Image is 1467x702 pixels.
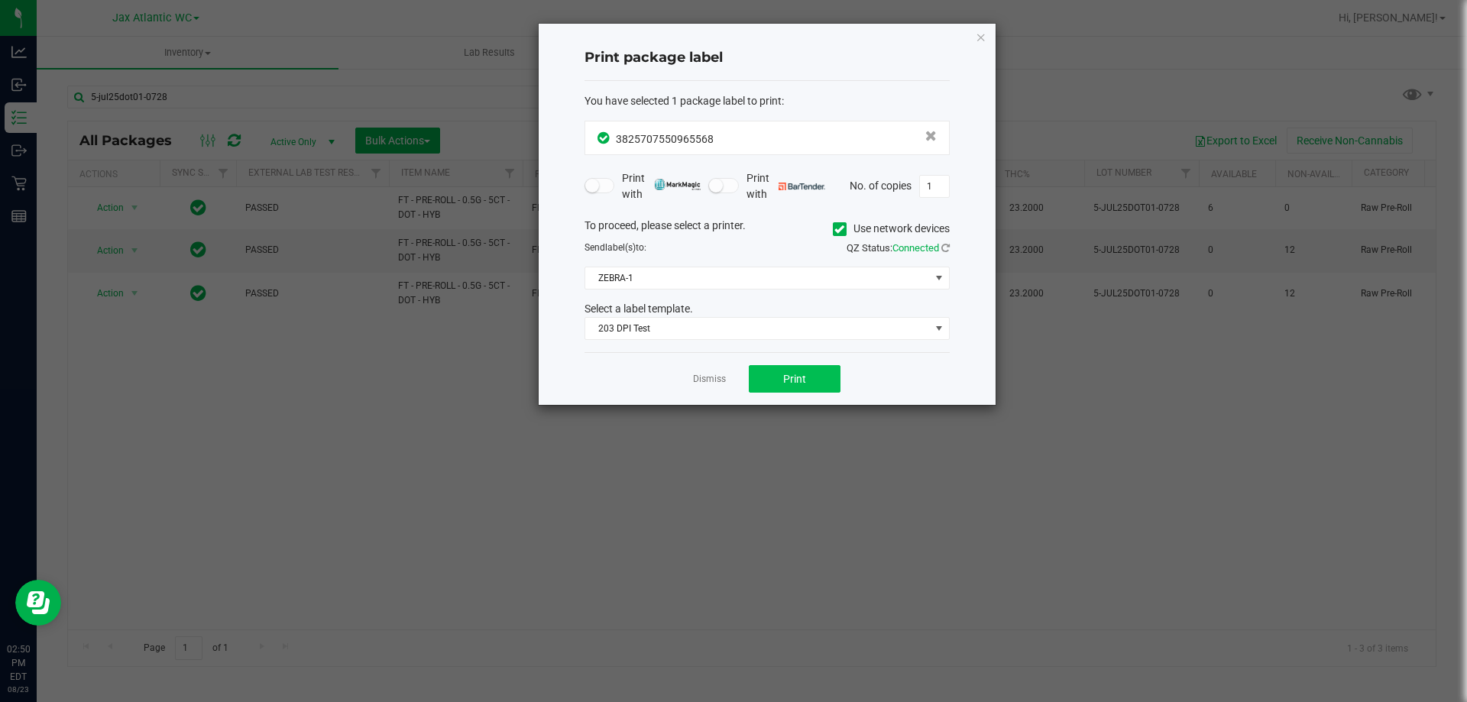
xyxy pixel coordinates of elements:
[779,183,825,190] img: bartender.png
[585,267,930,289] span: ZEBRA-1
[850,179,912,191] span: No. of copies
[746,170,825,202] span: Print with
[783,373,806,385] span: Print
[585,48,950,68] h4: Print package label
[585,95,782,107] span: You have selected 1 package label to print
[585,242,646,253] span: Send to:
[605,242,636,253] span: label(s)
[585,318,930,339] span: 203 DPI Test
[654,179,701,190] img: mark_magic_cybra.png
[15,580,61,626] iframe: Resource center
[573,301,961,317] div: Select a label template.
[616,133,714,145] span: 3825707550965568
[585,93,950,109] div: :
[892,242,939,254] span: Connected
[573,218,961,241] div: To proceed, please select a printer.
[749,365,840,393] button: Print
[693,373,726,386] a: Dismiss
[833,221,950,237] label: Use network devices
[847,242,950,254] span: QZ Status:
[597,130,612,146] span: In Sync
[622,170,701,202] span: Print with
